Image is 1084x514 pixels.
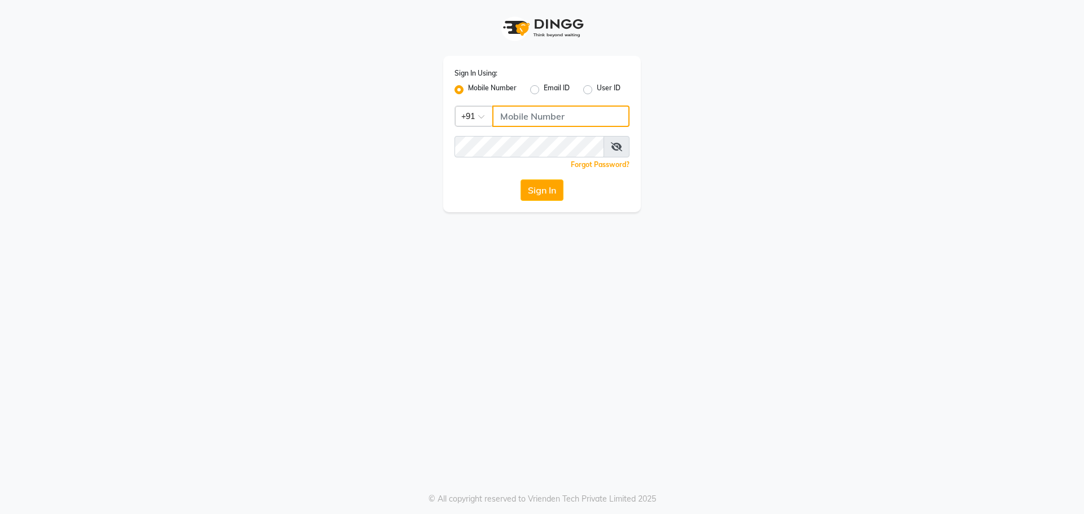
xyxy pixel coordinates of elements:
label: Email ID [544,83,570,96]
input: Username [492,106,630,127]
a: Forgot Password? [571,160,630,169]
label: User ID [597,83,620,96]
button: Sign In [521,179,563,201]
img: logo1.svg [497,11,587,45]
label: Mobile Number [468,83,517,96]
label: Sign In Using: [454,68,497,78]
input: Username [454,136,604,157]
